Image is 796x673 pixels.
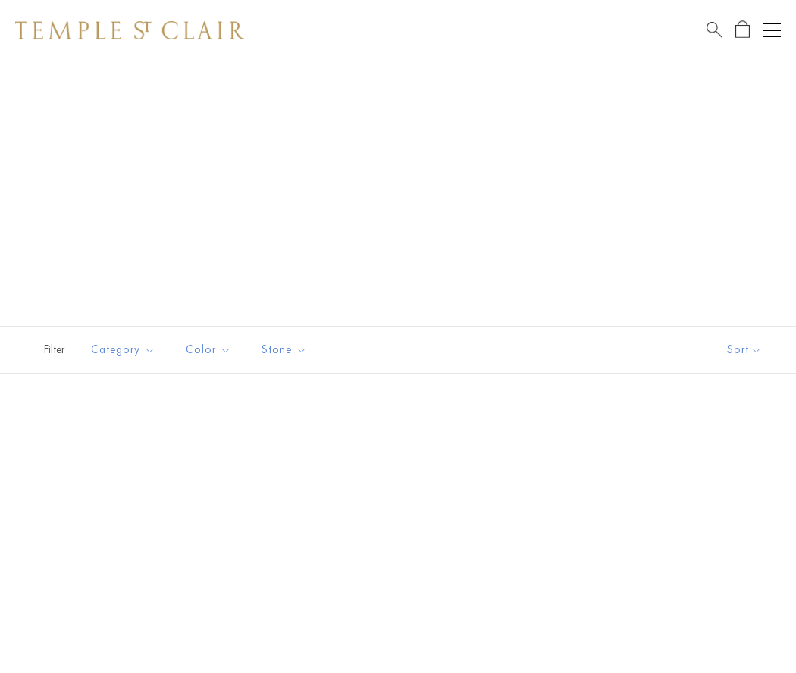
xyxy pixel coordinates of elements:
[763,21,781,39] button: Open navigation
[178,340,243,359] span: Color
[693,327,796,373] button: Show sort by
[15,21,244,39] img: Temple St. Clair
[735,20,750,39] a: Open Shopping Bag
[254,340,318,359] span: Stone
[80,333,167,367] button: Category
[707,20,722,39] a: Search
[174,333,243,367] button: Color
[83,340,167,359] span: Category
[250,333,318,367] button: Stone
